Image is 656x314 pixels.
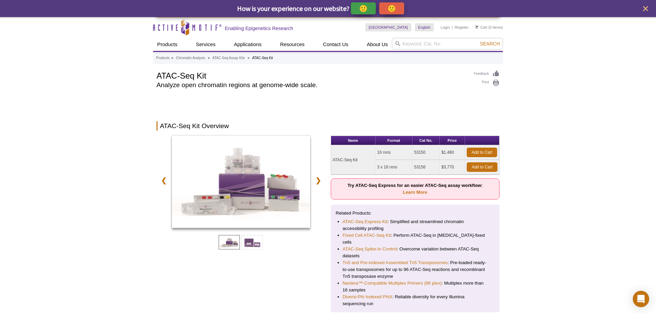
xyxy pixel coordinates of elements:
span: Search [480,41,500,46]
p: Related Products: [336,210,495,217]
button: close [641,4,650,13]
a: Cart [475,25,487,30]
a: Add to Cart [467,162,497,172]
a: Learn More [403,190,427,195]
a: ATAC-Seq Express Kit [343,218,387,225]
li: : Perform ATAC-Seq in [MEDICAL_DATA]-fixed cells [343,232,488,246]
td: 16 rxns [375,145,412,160]
td: 53156 [412,160,440,175]
a: ATAC-Seq Kit [172,136,310,230]
td: 53150 [412,145,440,160]
a: Services [192,38,220,51]
a: Print [474,79,500,87]
a: Products [153,38,181,51]
a: Fixed Cell ATAC-Seq Kit [343,232,391,239]
input: Keyword, Cat. No. [392,38,503,50]
a: ❯ [311,173,326,188]
strong: Try ATAC-Seq Express for an easier ATAC-Seq assay workflow: [347,183,482,195]
td: $3,770 [440,160,465,175]
li: ATAC-Seq Kit [252,56,273,60]
a: ATAC-Seq Assay Kits [213,55,245,61]
td: 3 x 16 rxns [375,160,412,175]
li: » [171,56,173,60]
th: Cat No. [412,136,440,145]
a: English [415,23,434,31]
span: How is your experience on our website? [237,4,350,13]
div: Open Intercom Messenger [633,291,649,307]
h2: Enabling Epigenetics Research [225,25,293,31]
a: Resources [276,38,309,51]
a: Applications [230,38,266,51]
p: 🙂 [359,4,368,13]
a: Login [441,25,450,30]
a: Add to Cart [467,148,497,157]
td: $1,480 [440,145,465,160]
a: ❮ [156,173,171,188]
h2: ATAC-Seq Kit Overview [156,121,500,131]
img: Your Cart [475,25,478,29]
li: : Pre-loaded ready-to-use transposomes for up to 96 ATAC-Seq reactions and recombinant Tn5 transp... [343,259,488,280]
a: Register [454,25,468,30]
li: (0 items) [475,23,503,31]
a: Tn5 and Pre-indexed Assembled Tn5 Transposomes [343,259,448,266]
p: 🙁 [387,4,396,13]
li: : Overcome variation between ATAC-Seq datasets [343,246,488,259]
li: : Simplified and streamlined chromatin accessibility profiling [343,218,488,232]
a: Diversi-Phi Indexed PhiX [343,293,393,300]
a: Nextera™-Compatible Multiplex Primers (96 plex) [343,280,442,287]
img: ATAC-Seq Kit [172,136,310,228]
th: Name [331,136,375,145]
a: ATAC-Seq Spike-In Control [343,246,397,252]
li: : Multiplex more than 16 samples [343,280,488,293]
a: About Us [363,38,392,51]
a: [GEOGRAPHIC_DATA] [365,23,411,31]
h2: Analyze open chromatin regions at genome-wide scale. [156,82,467,88]
li: » [248,56,250,60]
button: Search [478,41,502,47]
a: Contact Us [319,38,352,51]
a: Feedback [474,70,500,78]
a: Products [156,55,169,61]
th: Format [375,136,412,145]
a: Chromatin Analysis [176,55,205,61]
th: Price [440,136,465,145]
li: | [452,23,453,31]
h1: ATAC-Seq Kit [156,70,467,80]
td: ATAC-Seq Kit [331,145,375,175]
li: : Reliable diversity for every Illumina sequencing run [343,293,488,307]
li: » [208,56,210,60]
